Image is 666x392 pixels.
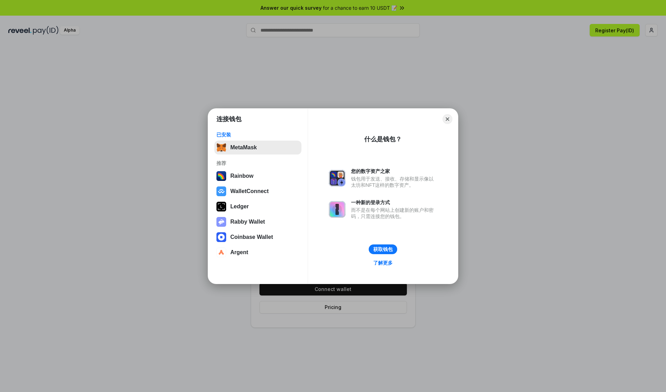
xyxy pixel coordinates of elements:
[214,230,301,244] button: Coinbase Wallet
[216,202,226,211] img: svg+xml,%3Csvg%20xmlns%3D%22http%3A%2F%2Fwww.w3.org%2F2000%2Fsvg%22%20width%3D%2228%22%20height%3...
[216,186,226,196] img: svg+xml,%3Csvg%20width%3D%2228%22%20height%3D%2228%22%20viewBox%3D%220%200%2028%2028%22%20fill%3D...
[351,207,437,219] div: 而不是在每个网站上创建新的账户和密码，只需连接您的钱包。
[230,144,257,151] div: MetaMask
[216,143,226,152] img: svg+xml,%3Csvg%20fill%3D%22none%22%20height%3D%2233%22%20viewBox%3D%220%200%2035%2033%22%20width%...
[443,114,452,124] button: Close
[329,201,345,218] img: svg+xml,%3Csvg%20xmlns%3D%22http%3A%2F%2Fwww.w3.org%2F2000%2Fsvg%22%20fill%3D%22none%22%20viewBox...
[216,115,241,123] h1: 连接钱包
[214,200,301,214] button: Ledger
[364,135,402,143] div: 什么是钱包？
[351,176,437,188] div: 钱包用于发送、接收、存储和显示像以太坊和NFT这样的数字资产。
[214,245,301,259] button: Argent
[351,168,437,174] div: 您的数字资产之家
[216,217,226,227] img: svg+xml,%3Csvg%20xmlns%3D%22http%3A%2F%2Fwww.w3.org%2F2000%2Fsvg%22%20fill%3D%22none%22%20viewBox...
[230,249,248,256] div: Argent
[214,184,301,198] button: WalletConnect
[216,171,226,181] img: svg+xml,%3Csvg%20width%3D%22120%22%20height%3D%22120%22%20viewBox%3D%220%200%20120%20120%22%20fil...
[214,169,301,183] button: Rainbow
[214,215,301,229] button: Rabby Wallet
[351,199,437,206] div: 一种新的登录方式
[369,244,397,254] button: 获取钱包
[369,258,397,267] a: 了解更多
[216,132,299,138] div: 已安装
[230,234,273,240] div: Coinbase Wallet
[230,188,269,194] div: WalletConnect
[373,246,393,252] div: 获取钱包
[216,248,226,257] img: svg+xml,%3Csvg%20width%3D%2228%22%20height%3D%2228%22%20viewBox%3D%220%200%2028%2028%22%20fill%3D...
[230,173,254,179] div: Rainbow
[214,141,301,155] button: MetaMask
[373,260,393,266] div: 了解更多
[216,232,226,242] img: svg+xml,%3Csvg%20width%3D%2228%22%20height%3D%2228%22%20viewBox%3D%220%200%2028%2028%22%20fill%3D...
[230,219,265,225] div: Rabby Wallet
[230,203,249,210] div: Ledger
[216,160,299,166] div: 推荐
[329,170,345,186] img: svg+xml,%3Csvg%20xmlns%3D%22http%3A%2F%2Fwww.w3.org%2F2000%2Fsvg%22%20fill%3D%22none%22%20viewBox...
